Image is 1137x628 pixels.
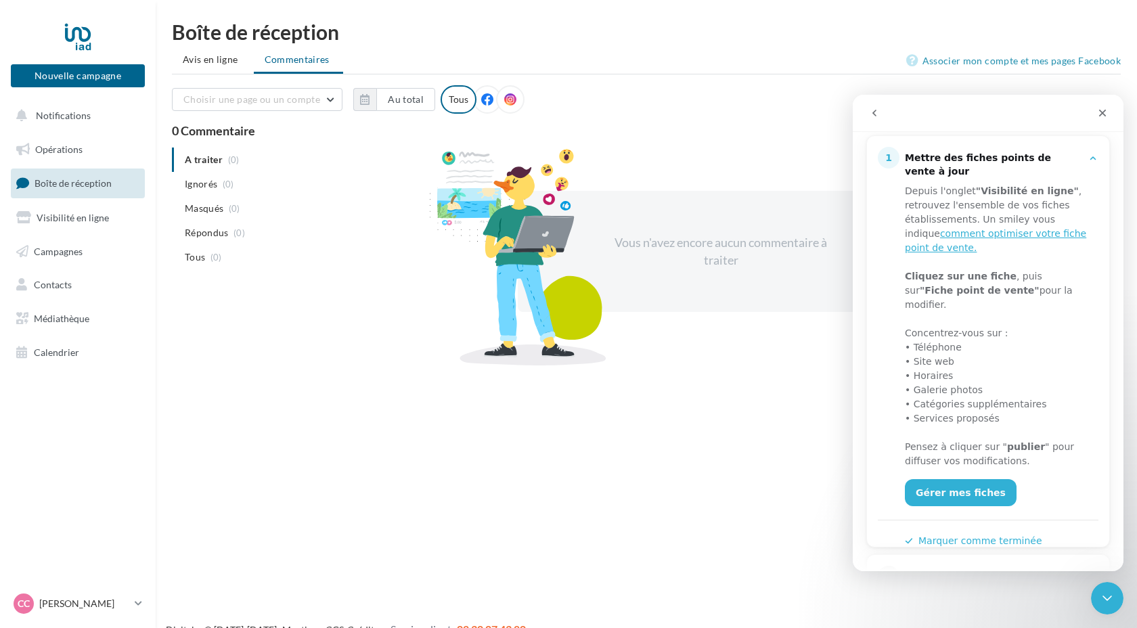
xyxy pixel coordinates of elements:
span: Contacts [34,279,72,290]
span: CC [18,597,30,610]
span: Choisir une page ou un compte [183,93,320,105]
iframe: Intercom live chat [1091,582,1123,614]
a: CC [PERSON_NAME] [11,591,145,616]
span: (0) [233,227,245,238]
span: Calendrier [34,346,79,358]
span: Opérations [35,143,83,155]
a: Visibilité en ligne [8,204,148,232]
span: (0) [229,203,240,214]
button: Au total [353,88,435,111]
span: Masqués [185,202,223,215]
iframe: Intercom live chat [853,95,1123,571]
div: Tous [441,85,476,114]
button: Notifications [8,102,142,130]
a: Boîte de réception [8,169,148,198]
span: Tous [185,250,205,264]
div: Relier votre page Facebook à votre point de vente [25,471,246,503]
a: Médiathèque [8,305,148,333]
span: Avis en ligne [183,53,238,66]
span: Répondus [185,226,229,240]
p: [PERSON_NAME] [39,597,129,610]
button: Nouvelle campagne [11,64,145,87]
div: Relier votre page Facebook à votre point de vente [52,476,229,503]
span: Ignorés [185,177,217,191]
span: Médiathèque [34,313,89,324]
a: Opérations [8,135,148,164]
span: Notifications [36,110,91,121]
div: Vous n'avez encore aucun commentaire à traiter [604,234,837,269]
span: (0) [223,179,234,189]
span: Visibilité en ligne [37,212,109,223]
a: Associer mon compte et mes pages Facebook [906,53,1121,69]
span: Campagnes [34,245,83,256]
div: Boîte de réception [172,22,1121,42]
span: (0) [210,252,222,263]
button: Choisir une page ou un compte [172,88,342,111]
span: Boîte de réception [35,177,112,189]
a: Contacts [8,271,148,299]
a: Campagnes [8,238,148,266]
a: Calendrier [8,338,148,367]
div: 0 Commentaire [172,125,1121,137]
button: Au total [376,88,435,111]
